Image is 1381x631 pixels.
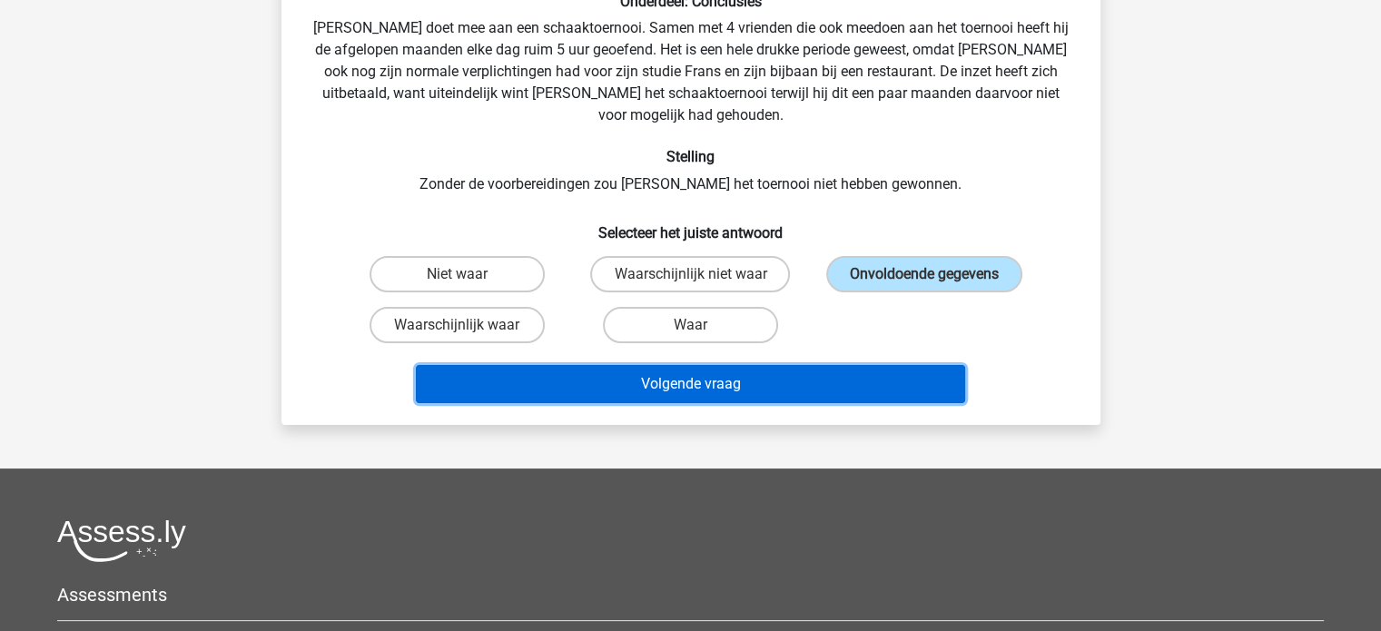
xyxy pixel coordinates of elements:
h6: Stelling [311,148,1071,165]
img: Assessly logo [57,519,186,562]
label: Niet waar [370,256,545,292]
h6: Selecteer het juiste antwoord [311,210,1071,242]
label: Waarschijnlijk waar [370,307,545,343]
h5: Assessments [57,584,1324,606]
label: Waarschijnlijk niet waar [590,256,790,292]
button: Volgende vraag [416,365,965,403]
label: Waar [603,307,778,343]
label: Onvoldoende gegevens [826,256,1022,292]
